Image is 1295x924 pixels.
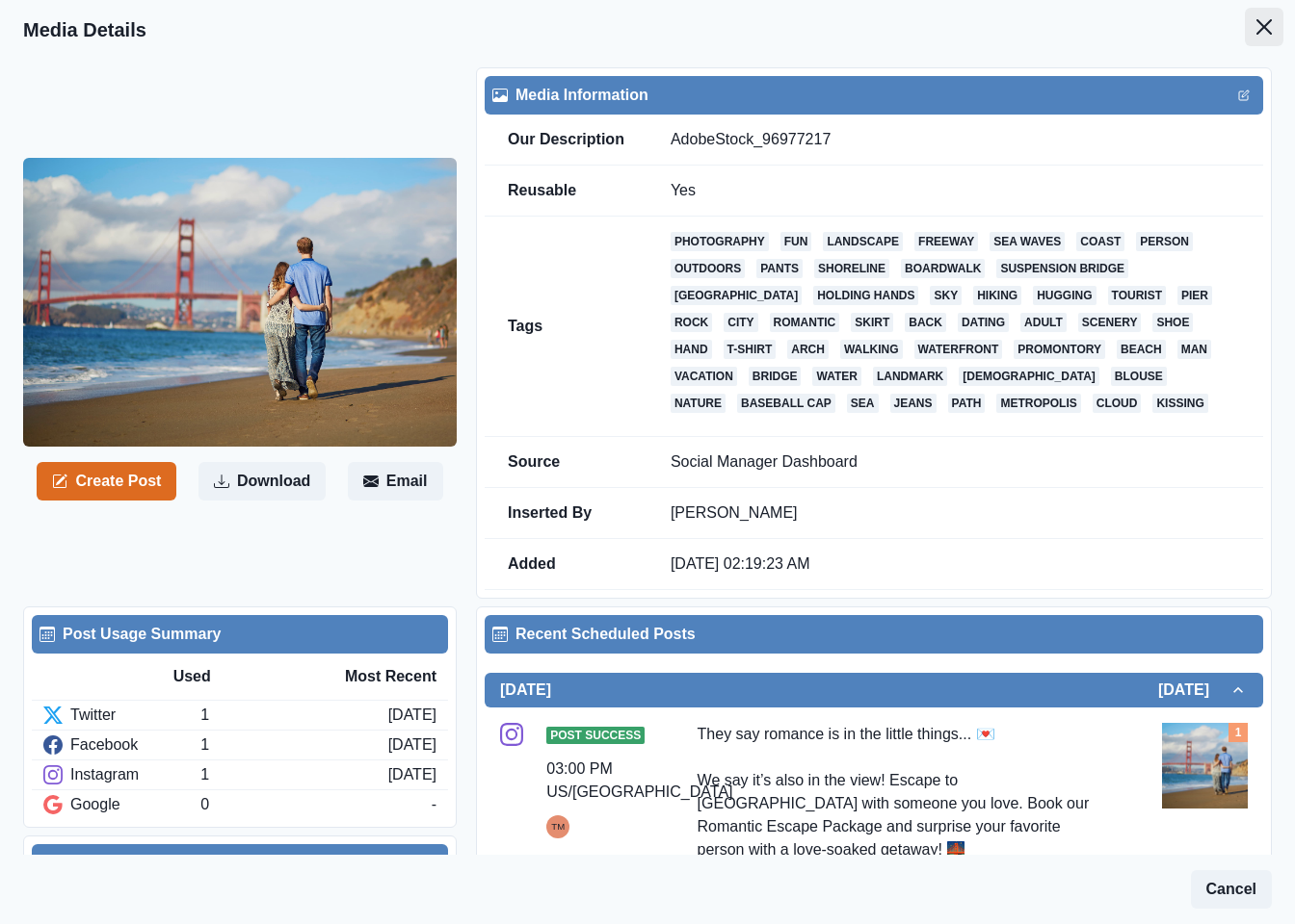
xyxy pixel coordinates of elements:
[388,763,436,786] div: [DATE]
[1014,340,1105,359] a: promontory
[671,232,769,251] a: photography
[1177,286,1212,305] a: pier
[23,158,457,447] img: nirvmphuwyvjgl2vsyvu
[1245,8,1283,46] button: Close
[485,166,647,217] td: Reusable
[1229,723,1248,742] div: Total Media Attached
[770,313,840,332] a: romantic
[500,680,551,699] h2: [DATE]
[432,793,436,816] div: -
[724,340,777,359] a: t-shirt
[198,462,326,500] button: Download
[1232,84,1255,107] button: Edit
[890,394,937,413] a: jeans
[485,539,647,590] td: Added
[1020,313,1067,332] a: adult
[1033,286,1096,305] a: hugging
[671,452,1240,472] p: Social Manager Dashboard
[905,313,946,332] a: back
[737,394,835,413] a: baseball cap
[847,394,879,413] a: sea
[780,232,812,251] a: fun
[990,232,1065,251] a: sea waves
[1152,313,1193,332] a: shoe
[40,623,440,646] div: Post Usage Summary
[348,462,443,500] button: Email
[1191,870,1272,909] button: Cancel
[914,232,978,251] a: freeway
[485,115,647,166] td: Our Description
[873,367,947,386] a: landmark
[546,727,645,744] span: Post Success
[485,673,1263,707] button: [DATE][DATE]
[1177,340,1211,359] a: man
[43,733,200,757] div: Facebook
[671,259,745,278] a: outdoors
[671,313,712,332] a: rock
[698,723,1109,908] div: They say romance is in the little things... 💌 We say it’s also in the view! Escape to [GEOGRAPHIC...
[671,286,802,305] a: [GEOGRAPHIC_DATA]
[1158,680,1229,699] h2: [DATE]
[647,539,1263,590] td: [DATE] 02:19:23 AM
[1108,286,1166,305] a: tourist
[200,733,387,757] div: 1
[200,793,431,816] div: 0
[37,462,176,500] button: Create Post
[814,259,889,278] a: shoreline
[973,286,1021,305] a: hiking
[996,394,1080,413] a: metropolis
[492,84,1255,107] div: Media Information
[996,259,1128,278] a: suspension bridge
[914,340,1003,359] a: waterfront
[959,367,1099,386] a: [DEMOGRAPHIC_DATA]
[173,665,305,688] div: Used
[1152,394,1207,413] a: kissing
[546,757,732,804] div: 03:00 PM US/[GEOGRAPHIC_DATA]
[671,340,712,359] a: hand
[671,504,798,521] a: [PERSON_NAME]
[43,793,200,816] div: Google
[40,852,440,875] div: Similar Media
[930,286,962,305] a: sky
[948,394,986,413] a: path
[671,394,726,413] a: nature
[724,313,757,332] a: city
[812,367,860,386] a: water
[43,704,200,727] div: Twitter
[787,340,829,359] a: arch
[823,232,903,251] a: landscape
[304,665,436,688] div: Most Recent
[200,704,387,727] div: 1
[647,166,1263,217] td: Yes
[1078,313,1142,332] a: scenery
[958,313,1009,332] a: dating
[1117,340,1166,359] a: beach
[1162,723,1248,808] img: nirvmphuwyvjgl2vsyvu
[43,763,200,786] div: Instagram
[1111,367,1167,386] a: blouse
[840,340,903,359] a: walking
[200,763,387,786] div: 1
[851,313,893,332] a: skirt
[756,259,803,278] a: pants
[1076,232,1124,251] a: coast
[749,367,802,386] a: bridge
[671,367,737,386] a: vacation
[813,286,918,305] a: holding hands
[485,437,647,488] td: Source
[492,623,1255,646] div: Recent Scheduled Posts
[901,259,985,278] a: boardwalk
[485,488,647,539] td: Inserted By
[1136,232,1193,251] a: person
[485,217,647,437] td: Tags
[551,815,565,838] div: Tony Manalo
[388,704,436,727] div: [DATE]
[1093,394,1142,413] a: cloud
[388,733,436,757] div: [DATE]
[647,115,1263,166] td: AdobeStock_96977217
